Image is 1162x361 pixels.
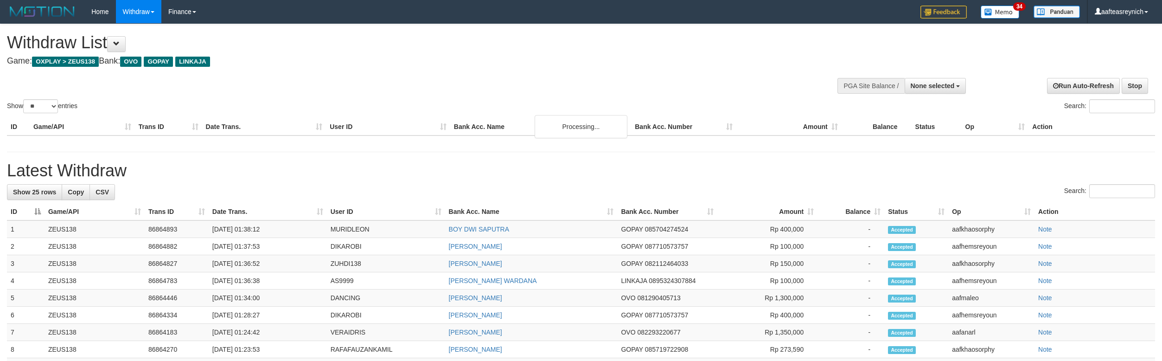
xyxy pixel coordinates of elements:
[45,307,145,324] td: ZEUS138
[837,78,904,94] div: PGA Site Balance /
[449,294,502,302] a: [PERSON_NAME]
[32,57,99,67] span: OXPLAY > ZEUS138
[145,272,209,290] td: 86864783
[948,272,1034,290] td: aafhemsreyoun
[948,238,1034,255] td: aafhemsreyoun
[920,6,967,19] img: Feedback.jpg
[7,324,45,341] td: 7
[717,203,817,220] th: Amount: activate to sort column ascending
[68,188,84,196] span: Copy
[1038,277,1052,284] a: Note
[23,99,58,113] select: Showentries
[327,341,445,358] td: RAFAFAUZANKAMIL
[145,341,209,358] td: 86864270
[7,255,45,272] td: 3
[1038,226,1052,233] a: Note
[449,346,502,353] a: [PERSON_NAME]
[209,203,327,220] th: Date Trans.: activate to sort column ascending
[948,290,1034,307] td: aafmaleo
[209,290,327,307] td: [DATE] 01:34:00
[1047,78,1120,94] a: Run Auto-Refresh
[645,243,688,250] span: Copy 087710573757 to clipboard
[717,255,817,272] td: Rp 150,000
[175,57,210,67] span: LINKAJA
[144,57,173,67] span: GOPAY
[449,260,502,267] a: [PERSON_NAME]
[7,238,45,255] td: 2
[948,324,1034,341] td: aafanarl
[621,311,643,319] span: GOPAY
[145,220,209,238] td: 86864893
[645,346,688,353] span: Copy 085719722908 to clipboard
[1028,118,1155,135] th: Action
[817,272,884,290] td: -
[120,57,141,67] span: OVO
[7,5,77,19] img: MOTION_logo.png
[1064,184,1155,198] label: Search:
[327,324,445,341] td: VERAIDRIS
[209,307,327,324] td: [DATE] 01:28:27
[209,341,327,358] td: [DATE] 01:23:53
[621,294,635,302] span: OVO
[445,203,618,220] th: Bank Acc. Name: activate to sort column ascending
[1089,184,1155,198] input: Search:
[842,118,912,135] th: Balance
[7,220,45,238] td: 1
[817,324,884,341] td: -
[717,341,817,358] td: Rp 273,590
[645,311,688,319] span: Copy 087710573757 to clipboard
[327,272,445,290] td: AS9999
[7,118,30,135] th: ID
[62,184,90,200] a: Copy
[449,311,502,319] a: [PERSON_NAME]
[30,118,135,135] th: Game/API
[7,290,45,307] td: 5
[327,238,445,255] td: DIKAROBI
[817,255,884,272] td: -
[817,220,884,238] td: -
[1034,6,1080,18] img: panduan.png
[621,277,647,284] span: LINKAJA
[449,329,502,336] a: [PERSON_NAME]
[645,260,688,267] span: Copy 082112464033 to clipboard
[327,307,445,324] td: DIKAROBI
[327,203,445,220] th: User ID: activate to sort column ascending
[962,118,1029,135] th: Op
[1038,260,1052,267] a: Note
[621,260,643,267] span: GOPAY
[1064,99,1155,113] label: Search:
[888,295,916,303] span: Accepted
[209,220,327,238] td: [DATE] 01:38:12
[888,243,916,251] span: Accepted
[89,184,115,200] a: CSV
[981,6,1020,19] img: Button%20Memo.svg
[1034,203,1155,220] th: Action
[817,341,884,358] td: -
[817,238,884,255] td: -
[817,307,884,324] td: -
[45,341,145,358] td: ZEUS138
[912,118,962,135] th: Status
[145,324,209,341] td: 86864183
[7,184,62,200] a: Show 25 rows
[1038,346,1052,353] a: Note
[450,118,631,135] th: Bank Acc. Name
[1038,243,1052,250] a: Note
[327,290,445,307] td: DANCING
[45,255,145,272] td: ZEUS138
[45,238,145,255] td: ZEUS138
[7,307,45,324] td: 6
[202,118,326,135] th: Date Trans.
[888,260,916,268] span: Accepted
[326,118,450,135] th: User ID
[449,243,502,250] a: [PERSON_NAME]
[617,203,717,220] th: Bank Acc. Number: activate to sort column ascending
[888,312,916,320] span: Accepted
[817,203,884,220] th: Balance: activate to sort column ascending
[888,226,916,234] span: Accepted
[449,226,509,233] a: BOY DWI SAPUTRA
[7,161,1155,180] h1: Latest Withdraw
[209,238,327,255] td: [DATE] 01:37:53
[817,290,884,307] td: -
[621,226,643,233] span: GOPAY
